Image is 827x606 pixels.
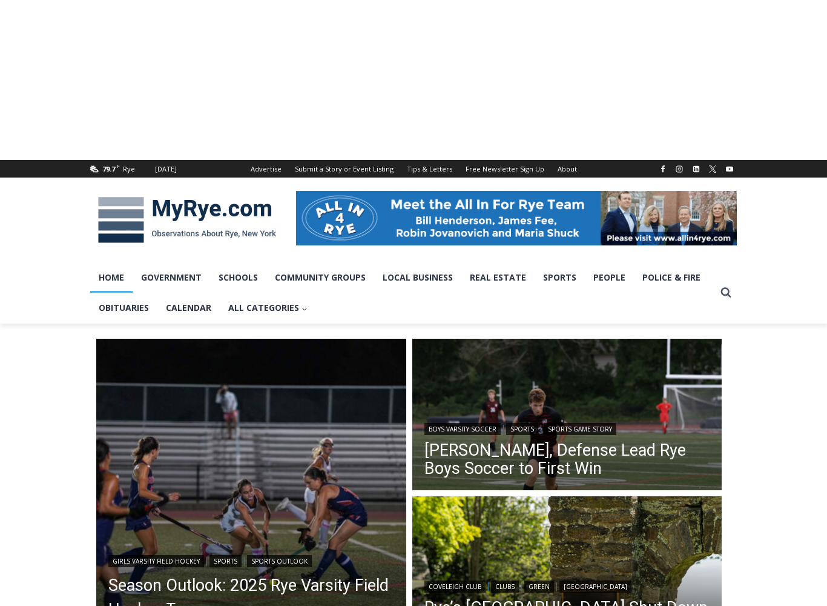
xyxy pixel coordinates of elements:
a: Coveleigh Club [424,581,486,593]
a: Free Newsletter Sign Up [459,160,551,178]
a: Government [133,262,210,293]
a: Sports [209,555,242,567]
a: Read More Cox, Defense Lead Rye Boys Soccer to First Win [412,339,722,494]
a: Obituaries [90,293,157,323]
a: About [551,160,584,178]
button: View Search Form [715,282,737,304]
a: Green [524,581,554,593]
a: Advertise [244,160,288,178]
div: | | [424,421,710,435]
a: Sports Outlook [247,555,312,567]
a: [PERSON_NAME], Defense Lead Rye Boys Soccer to First Win [424,441,710,478]
a: Real Estate [461,262,535,293]
nav: Secondary Navigation [244,160,584,178]
a: Tips & Letters [400,160,459,178]
nav: Primary Navigation [90,262,715,324]
a: Clubs [491,581,519,593]
a: Submit a Story or Event Listing [288,160,400,178]
a: Schools [210,262,266,293]
a: Facebook [656,162,670,176]
a: Police & Fire [634,262,709,293]
a: X [705,162,720,176]
a: Community Groups [266,262,374,293]
div: | | [108,553,394,567]
a: Calendar [157,293,220,323]
div: [DATE] [155,164,177,175]
div: Rye [123,164,135,175]
span: F [117,162,120,169]
a: Boys Varsity Soccer [424,423,501,435]
span: 79.7 [102,164,115,173]
a: People [585,262,634,293]
a: Instagram [672,162,687,176]
img: MyRye.com [90,188,284,251]
div: | | | [424,578,710,593]
a: Home [90,262,133,293]
a: Linkedin [689,162,703,176]
img: (PHOTO: Rye Boys Soccer's Lex Cox (#23) dribbling againt Tappan Zee on Thursday, September 4. Cre... [412,339,722,494]
span: All Categories [228,301,308,315]
a: Sports [506,423,538,435]
a: Local Business [374,262,461,293]
a: YouTube [722,162,737,176]
a: Girls Varsity Field Hockey [108,555,204,567]
a: All Categories [220,293,316,323]
a: [GEOGRAPHIC_DATA] [559,581,631,593]
img: All in for Rye [296,191,737,245]
a: Sports [535,262,585,293]
a: Sports Game Story [544,423,616,435]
